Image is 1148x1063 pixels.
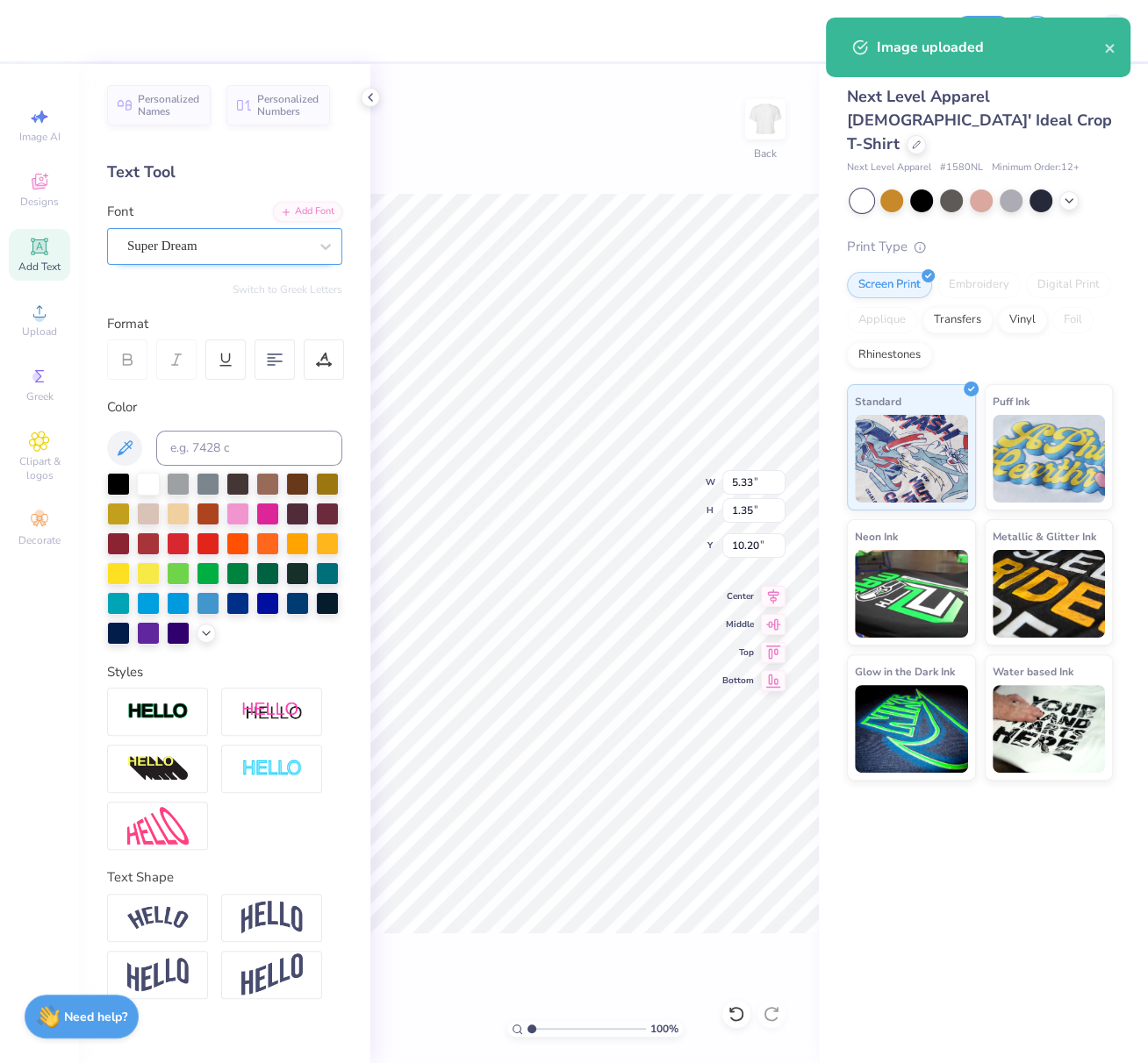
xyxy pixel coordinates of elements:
[241,953,303,996] img: Rise
[922,307,993,333] div: Transfers
[127,755,189,783] img: 3d Illusion
[241,901,303,934] img: Arch
[241,759,303,779] img: Negative Space
[722,618,754,631] span: Middle
[107,867,342,888] div: Text Shape
[748,102,783,137] img: Back
[26,389,54,403] span: Greek
[1104,37,1116,58] button: close
[241,701,303,723] img: Shadow
[127,702,189,722] img: Stroke
[18,260,61,274] span: Add Text
[107,161,342,184] div: Text Tool
[855,685,968,773] img: Glow in the Dark Ink
[847,307,917,333] div: Applique
[993,415,1106,503] img: Puff Ink
[754,146,777,161] div: Back
[156,431,342,466] input: e.g. 7428 c
[937,272,1021,298] div: Embroidery
[64,1009,127,1025] strong: Need help?
[107,314,344,334] div: Format
[18,533,61,547] span: Decorate
[992,161,1080,175] span: Minimum Order: 12 +
[855,392,901,410] span: Standard
[107,662,342,682] div: Styles
[855,662,955,681] span: Glow in the Dark Ink
[1052,307,1094,333] div: Foil
[847,272,932,298] div: Screen Print
[273,202,342,222] div: Add Font
[19,130,61,144] span: Image AI
[993,685,1106,773] img: Water based Ink
[847,86,1112,154] span: Next Level Apparel [DEMOGRAPHIC_DATA]' Ideal Crop T-Shirt
[1026,272,1111,298] div: Digital Print
[722,646,754,659] span: Top
[993,527,1096,546] span: Metallic & Glitter Ink
[138,93,200,118] span: Personalized Names
[877,37,1104,58] div: Image uploaded
[940,161,983,175] span: # 1580NL
[257,93,319,118] span: Personalized Numbers
[998,307,1047,333] div: Vinyl
[722,590,754,603] span: Center
[233,282,342,296] button: Switch to Greek Letters
[107,397,342,417] div: Color
[9,454,70,482] span: Clipart & logos
[993,662,1073,681] span: Water based Ink
[993,550,1106,638] img: Metallic & Glitter Ink
[847,237,1113,257] div: Print Type
[127,906,189,930] img: Arc
[107,202,133,222] label: Font
[815,13,944,48] input: Untitled Design
[22,325,57,339] span: Upload
[847,161,931,175] span: Next Level Apparel
[722,674,754,687] span: Bottom
[993,392,1030,410] span: Puff Ink
[127,958,189,992] img: Flag
[127,807,189,845] img: Free Distort
[650,1021,678,1037] span: 100 %
[847,342,932,368] div: Rhinestones
[855,527,898,546] span: Neon Ink
[855,550,968,638] img: Neon Ink
[855,415,968,503] img: Standard
[20,195,59,209] span: Designs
